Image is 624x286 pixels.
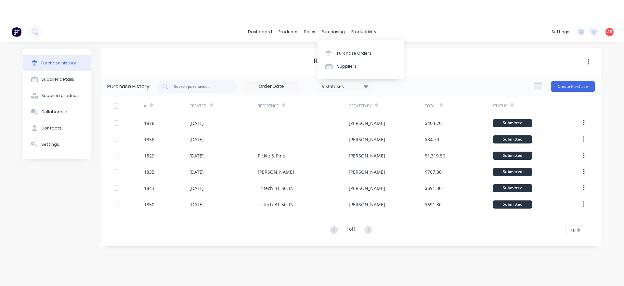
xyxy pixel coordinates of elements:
[189,152,204,159] div: [DATE]
[346,225,356,235] div: 1 of 1
[258,103,279,109] div: Reference
[258,201,296,208] div: Tritech BT-50, INT
[425,201,442,208] div: $691.30
[189,103,207,109] div: Created
[244,82,299,91] input: Order Date
[318,60,404,73] a: Suppliers
[493,152,532,160] div: Submitted
[349,152,385,159] div: [PERSON_NAME]
[107,83,149,90] div: Purchase History
[41,93,81,99] div: Supplied products
[493,168,532,176] div: Submitted
[425,103,436,109] div: Total
[425,152,445,159] div: $1,319.56
[144,103,147,109] div: #
[23,120,91,136] button: Contacts
[607,29,612,35] span: AR
[144,185,154,192] div: 1843
[318,27,348,37] div: purchasing
[245,27,275,37] a: dashboard
[258,169,294,175] div: [PERSON_NAME]
[23,55,91,71] button: Purchase history
[23,71,91,88] button: Supplier details
[349,103,372,109] div: Created By
[570,227,576,234] span: 10
[425,120,442,127] div: $403.70
[275,27,301,37] div: products
[144,152,154,159] div: 1829
[493,135,532,143] div: Submitted
[425,185,442,192] div: $691.30
[602,264,617,279] iframe: Intercom live chat
[23,88,91,104] button: Supplied products
[23,136,91,153] button: Settings
[41,76,74,82] div: Supplier details
[144,120,154,127] div: 1876
[189,169,204,175] div: [DATE]
[144,169,154,175] div: 1835
[493,103,507,109] div: Status
[548,27,573,37] div: settings
[493,119,532,127] div: Submitted
[189,120,204,127] div: [DATE]
[349,201,385,208] div: [PERSON_NAME]
[258,185,296,192] div: Tritech BT-50, INT
[551,81,595,92] button: Create Purchase
[314,57,388,65] h1: Repco [PERSON_NAME]
[425,169,442,175] div: $767.80
[41,109,67,115] div: Collaborate
[189,185,204,192] div: [DATE]
[493,200,532,209] div: Submitted
[348,27,380,37] div: productivity
[173,83,227,90] input: Search purchases...
[337,50,371,56] div: Purchase Orders
[337,63,357,69] div: Suppliers
[144,201,154,208] div: 1850
[349,136,385,143] div: [PERSON_NAME]
[318,47,404,60] a: Purchase Orders
[258,152,285,159] div: Pickle & Pine
[321,83,368,89] div: 6 Statuses
[12,27,21,37] img: Factory
[144,136,154,143] div: 1856
[41,125,61,131] div: Contacts
[349,120,385,127] div: [PERSON_NAME]
[23,104,91,120] button: Collaborate
[425,136,439,143] div: $84.70
[349,169,385,175] div: [PERSON_NAME]
[41,142,59,147] div: Settings
[493,184,532,192] div: Submitted
[41,60,76,66] div: Purchase history
[189,136,204,143] div: [DATE]
[189,201,204,208] div: [DATE]
[349,185,385,192] div: [PERSON_NAME]
[301,27,318,37] div: sales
